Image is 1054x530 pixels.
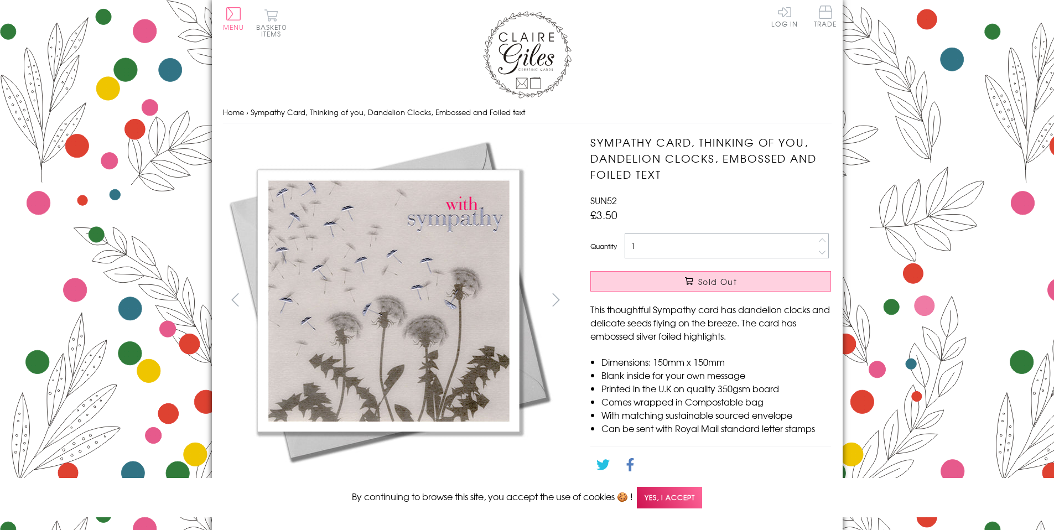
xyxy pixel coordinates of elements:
p: This thoughtful Sympathy card has dandelion clocks and delicate seeds flying on the breeze. The c... [590,303,831,342]
span: £3.50 [590,207,617,222]
img: Sympathy Card, Thinking of you, Dandelion Clocks, Embossed and Foiled text [222,134,554,466]
nav: breadcrumbs [223,101,832,124]
span: Menu [223,22,245,32]
img: Claire Giles Greetings Cards [483,11,572,98]
li: Comes wrapped in Compostable bag [601,395,831,408]
button: Sold Out [590,271,831,292]
span: Sold Out [698,276,737,287]
a: Trade [814,6,837,29]
li: With matching sustainable sourced envelope [601,408,831,422]
button: prev [223,287,248,312]
button: next [543,287,568,312]
span: Trade [814,6,837,27]
span: Sympathy Card, Thinking of you, Dandelion Clocks, Embossed and Foiled text [251,107,525,117]
img: Sympathy Card, Thinking of you, Dandelion Clocks, Embossed and Foiled text [568,134,900,466]
a: Home [223,107,244,117]
span: › [246,107,248,117]
button: Menu [223,7,245,30]
label: Quantity [590,241,617,251]
span: Yes, I accept [637,487,702,508]
button: Basket0 items [256,9,287,37]
span: 0 items [261,22,287,39]
li: Can be sent with Royal Mail standard letter stamps [601,422,831,435]
li: Blank inside for your own message [601,368,831,382]
span: SUN52 [590,194,617,207]
h1: Sympathy Card, Thinking of you, Dandelion Clocks, Embossed and Foiled text [590,134,831,182]
li: Printed in the U.K on quality 350gsm board [601,382,831,395]
li: Dimensions: 150mm x 150mm [601,355,831,368]
a: Log In [771,6,798,27]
